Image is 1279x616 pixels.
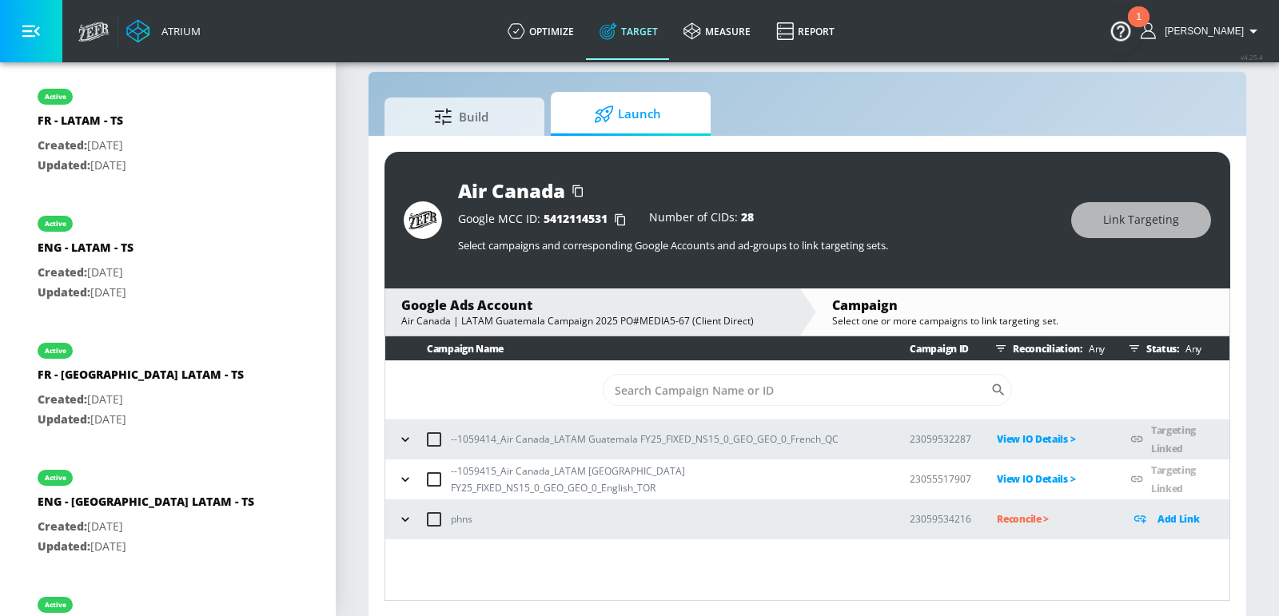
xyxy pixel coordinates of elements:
p: Reconcile > [997,510,1105,528]
span: 5412114531 [544,211,608,226]
button: [PERSON_NAME] [1141,22,1263,41]
div: active [45,474,66,482]
span: Launch [567,95,688,133]
span: Created: [38,519,87,534]
p: Any [1082,340,1105,357]
div: active [45,601,66,609]
p: phns [451,511,472,527]
a: Targeting Linked [1151,423,1196,455]
div: active [45,93,66,101]
div: activeFR - LATAM - TSCreated:[DATE]Updated:[DATE] [26,73,310,187]
div: active [45,347,66,355]
p: 23055517907 [910,471,971,487]
a: measure [671,2,763,60]
div: activeENG - LATAM - TSCreated:[DATE]Updated:[DATE] [26,200,310,314]
p: 23059532287 [910,431,971,447]
div: FR - [GEOGRAPHIC_DATA] LATAM - TS [38,367,244,390]
span: login as: eugenia.kim@zefr.com [1158,26,1244,37]
a: Report [763,2,847,60]
span: Updated: [38,157,90,173]
div: activeFR - [GEOGRAPHIC_DATA] LATAM - TSCreated:[DATE]Updated:[DATE] [26,327,310,441]
a: Target [587,2,671,60]
div: 1 [1136,17,1142,38]
div: Air Canada | LATAM Guatemala Campaign 2025 PO#MEDIA5-67 (Client Direct) [401,314,783,328]
div: Reconciliation: [989,336,1105,360]
span: 28 [741,209,754,225]
a: optimize [495,2,587,60]
span: Created: [38,137,87,153]
span: Updated: [38,539,90,554]
p: [DATE] [38,156,126,176]
span: Created: [38,391,87,407]
p: [DATE] [38,136,126,156]
div: Search CID Name or Number [603,374,1012,406]
p: Add Link [1157,510,1200,528]
div: Status: [1122,336,1229,360]
p: View IO Details > [997,430,1105,448]
span: Build [400,97,522,136]
p: [DATE] [38,410,244,430]
p: Select campaigns and corresponding Google Accounts and ad-groups to link targeting sets. [458,238,1055,252]
span: Updated: [38,284,90,300]
div: Google Ads Account [401,296,783,314]
a: Atrium [126,19,201,43]
button: Open Resource Center, 1 new notification [1098,8,1143,53]
div: Select one or more campaigns to link targeting set. [832,314,1213,328]
span: Created: [38,264,87,280]
p: --1059415_Air Canada_LATAM [GEOGRAPHIC_DATA] FY25_FIXED_NS15_0_GEO_GEO_0_English_TOR [451,463,884,496]
input: Search Campaign Name or ID [603,374,990,406]
p: [DATE] [38,283,133,303]
div: active [45,220,66,228]
p: Any [1179,340,1201,357]
a: Targeting Linked [1151,463,1196,495]
div: FR - LATAM - TS [38,113,126,136]
div: Air Canada [458,177,565,204]
p: [DATE] [38,390,244,410]
div: Atrium [155,24,201,38]
p: 23059534216 [910,511,971,527]
div: Campaign [832,296,1213,314]
p: [DATE] [38,537,254,557]
p: [DATE] [38,517,254,537]
div: Google Ads AccountAir Canada | LATAM Guatemala Campaign 2025 PO#MEDIA5-67 (Client Direct) [385,288,799,336]
div: ENG - LATAM - TS [38,240,133,263]
div: Add Link [1130,510,1229,528]
div: activeENG - [GEOGRAPHIC_DATA] LATAM - TSCreated:[DATE]Updated:[DATE] [26,454,310,568]
p: [DATE] [38,263,133,283]
div: ENG - [GEOGRAPHIC_DATA] LATAM - TS [38,494,254,517]
span: Updated: [38,411,90,427]
div: Google MCC ID: [458,212,633,228]
span: v 4.25.4 [1241,53,1263,62]
th: Campaign ID [884,336,971,361]
div: Number of CIDs: [649,212,754,228]
p: --1059414_Air Canada_LATAM Guatemala FY25_FIXED_NS15_0_GEO_GEO_0_French_QC [451,431,839,447]
p: View IO Details > [997,470,1105,488]
th: Campaign Name [385,336,884,361]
